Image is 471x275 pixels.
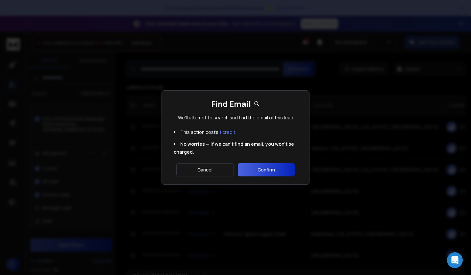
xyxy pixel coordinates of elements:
h1: Find Email [211,99,260,109]
button: Confirm [238,163,295,176]
button: Cancel [176,163,234,176]
p: We'll attempt to search and find the email of this lead [178,114,293,121]
li: This action costs . [170,126,301,138]
div: Open Intercom Messenger [447,252,463,268]
span: 1 credit [219,129,235,135]
li: No worries — if we can't find an email, you won't be charged. [170,138,301,158]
